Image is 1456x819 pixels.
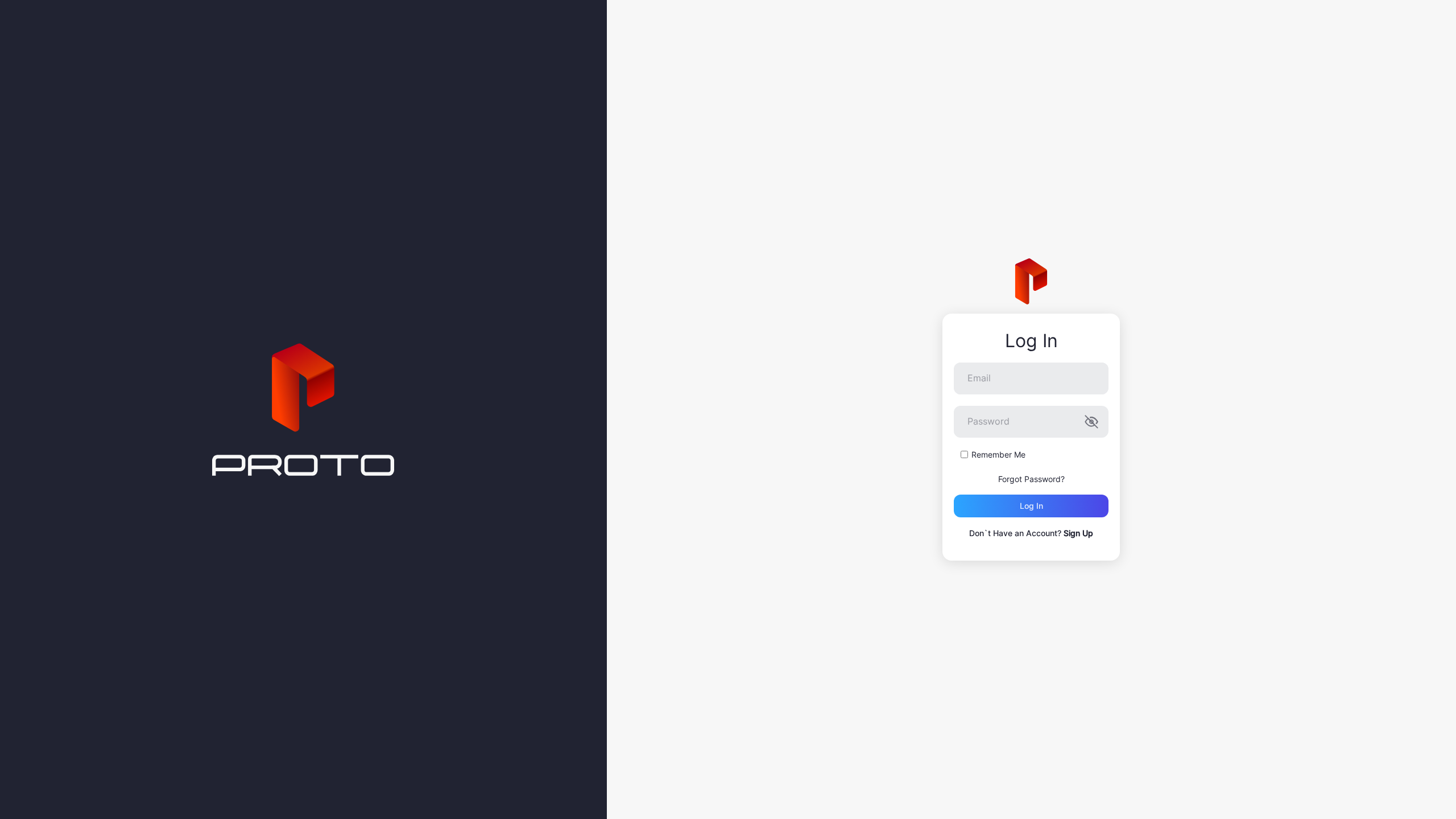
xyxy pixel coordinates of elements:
input: Email [954,363,1108,394]
label: Remember Me [971,449,1025,460]
a: Forgot Password? [998,474,1065,484]
input: Password [954,406,1108,438]
div: Log In [954,331,1108,351]
button: Log in [954,495,1108,517]
button: Password [1085,415,1098,429]
a: Sign Up [1064,528,1093,538]
div: Log in [1020,501,1043,511]
p: Don`t Have an Account? [954,526,1108,540]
